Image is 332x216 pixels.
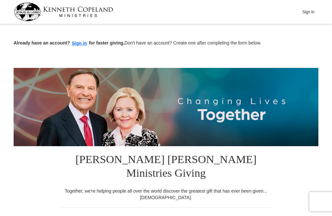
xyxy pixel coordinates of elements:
button: Sign in [70,40,89,47]
button: Sign In [299,7,318,17]
img: kcm-header-logo.svg [14,3,113,21]
h1: [PERSON_NAME] [PERSON_NAME] Ministries Giving [61,146,271,188]
div: Together, we're helping people all over the world discover the greatest gift that has ever been g... [61,188,271,201]
p: Don't have an account? Create one after completing the form below. [14,40,318,47]
strong: Already have an account? for faster giving. [14,40,124,45]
